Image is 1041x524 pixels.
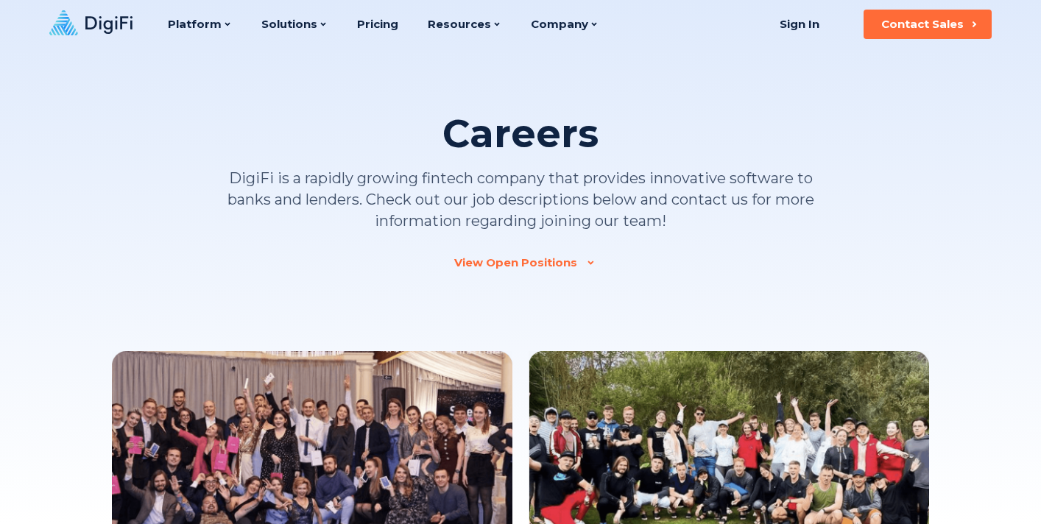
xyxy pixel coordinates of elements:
[454,255,587,270] a: View Open Positions
[761,10,837,39] a: Sign In
[454,255,577,270] div: View Open Positions
[881,17,964,32] div: Contact Sales
[219,168,822,232] p: DigiFi is a rapidly growing fintech company that provides innovative software to banks and lender...
[864,10,992,39] button: Contact Sales
[442,112,599,156] h1: Careers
